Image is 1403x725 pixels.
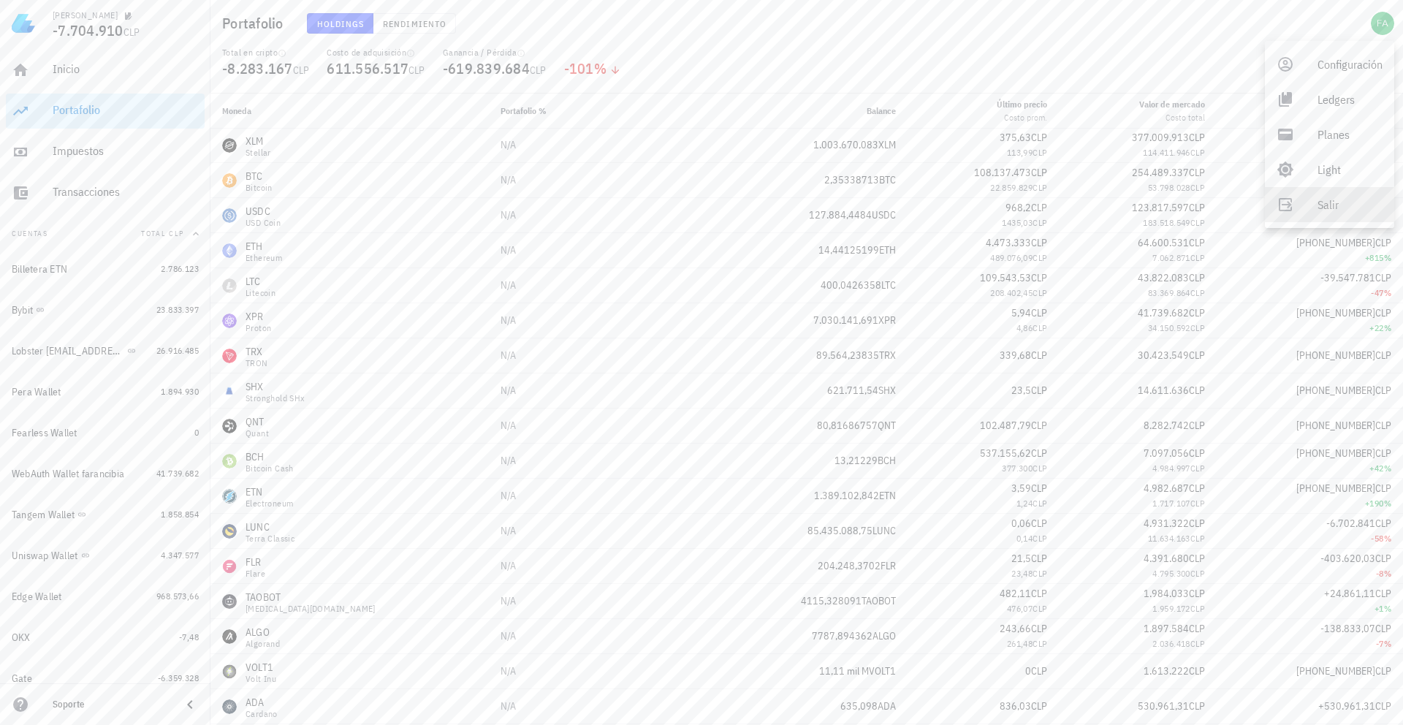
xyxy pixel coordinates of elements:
[1138,384,1189,397] span: 14.611.636
[682,94,908,129] th: Balance: Sin ordenar. Pulse para ordenar de forma ascendente.
[809,208,872,221] span: 127.884,4484
[1016,498,1033,509] span: 1,24
[1025,664,1031,677] span: 0
[980,419,1031,432] span: 102.487,79
[246,289,275,297] div: Litecoin
[12,386,61,398] div: Pera Wallet
[156,345,199,356] span: 26.916.485
[1143,217,1190,228] span: 183.518.549
[1031,419,1047,432] span: CLP
[1152,603,1190,614] span: 1.959.172
[1031,384,1047,397] span: CLP
[222,349,237,363] div: TRX-icon
[1033,182,1047,193] span: CLP
[872,208,896,221] span: USDC
[6,175,205,210] a: Transacciones
[501,243,516,257] span: N/A
[1152,252,1190,263] span: 7.062.871
[878,314,896,327] span: XPR
[161,263,199,274] span: 2.786.123
[1000,349,1031,362] span: 339,68
[1326,517,1375,530] span: -6.702.841
[501,384,516,397] span: N/A
[12,509,75,521] div: Tangem Wallet
[1189,271,1205,284] span: CLP
[986,236,1031,249] span: 4.473.333
[1375,447,1391,460] span: CLP
[222,278,237,293] div: LTC-icon
[1033,498,1047,509] span: CLP
[1000,622,1031,635] span: 243,66
[246,394,305,403] div: Stronghold SHx
[246,204,281,219] div: USDC
[1005,201,1031,214] span: 968,2
[6,538,205,573] a: Uniswap Wallet 4.347.577
[980,271,1031,284] span: 109.543,53
[881,278,896,292] span: LTC
[1318,120,1383,149] div: Planes
[1375,236,1391,249] span: CLP
[872,524,896,537] span: LUNC
[501,349,516,362] span: N/A
[443,47,547,58] div: Ganancia / Pérdida
[246,148,271,157] div: Stellar
[1031,447,1047,460] span: CLP
[246,254,282,262] div: Ethereum
[1318,699,1375,713] span: +530.961,31
[1033,147,1047,158] span: CLP
[222,314,237,328] div: XPR-icon
[179,631,199,642] span: -7,48
[1132,166,1189,179] span: 254.489.337
[1320,271,1375,284] span: -39.547.781
[222,208,237,223] div: USDC-icon
[1384,463,1391,474] span: %
[980,447,1031,460] span: 537.155,62
[1228,216,1391,230] div: -33
[1144,622,1189,635] span: 1.897.584
[1143,147,1190,158] span: 114.411.946
[1031,482,1047,495] span: CLP
[990,252,1033,263] span: 489.076,09
[1016,322,1033,333] span: 4,86
[1296,664,1375,677] span: [PHONE_NUMBER]
[1152,568,1190,579] span: 4.795.300
[1139,111,1205,124] div: Costo total
[974,166,1031,179] span: 108.137.473
[1144,552,1189,565] span: 4.391.680
[1189,384,1205,397] span: CLP
[1296,447,1375,460] span: [PHONE_NUMBER]
[1148,322,1190,333] span: 34.150.592
[1000,699,1031,713] span: 836,03
[501,314,516,327] span: N/A
[834,454,878,467] span: 13,21229
[1228,145,1391,160] div: +230
[443,58,530,78] span: -619.839.684
[6,661,205,696] a: Gate -6.359.328
[222,243,237,258] div: ETH-icon
[812,629,872,642] span: 7787,894362
[1189,349,1205,362] span: CLP
[246,274,275,289] div: LTC
[1031,131,1047,144] span: CLP
[246,464,294,473] div: Bitcoin Cash
[1011,517,1031,530] span: 0,06
[12,550,78,562] div: Uniswap Wallet
[6,579,205,614] a: Edge Wallet 968.573,66
[1190,463,1205,474] span: CLP
[246,344,268,359] div: TRX
[1296,419,1375,432] span: [PHONE_NUMBER]
[489,94,682,129] th: Portafolio %: Sin ordenar. Pulse para ordenar de forma ascendente.
[1190,217,1205,228] span: CLP
[161,550,199,561] span: 4.347.577
[1148,533,1190,544] span: 11.634.163
[1189,166,1205,179] span: CLP
[6,374,205,409] a: Pera Wallet 1.894.930
[1144,517,1189,530] span: 4.931.322
[1320,552,1375,565] span: -403.620,03
[293,64,310,77] span: CLP
[867,105,896,116] span: Balance
[1033,463,1047,474] span: CLP
[1144,482,1189,495] span: 4.982.687
[1324,587,1375,600] span: +24.861,11
[1296,482,1375,495] span: [PHONE_NUMBER]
